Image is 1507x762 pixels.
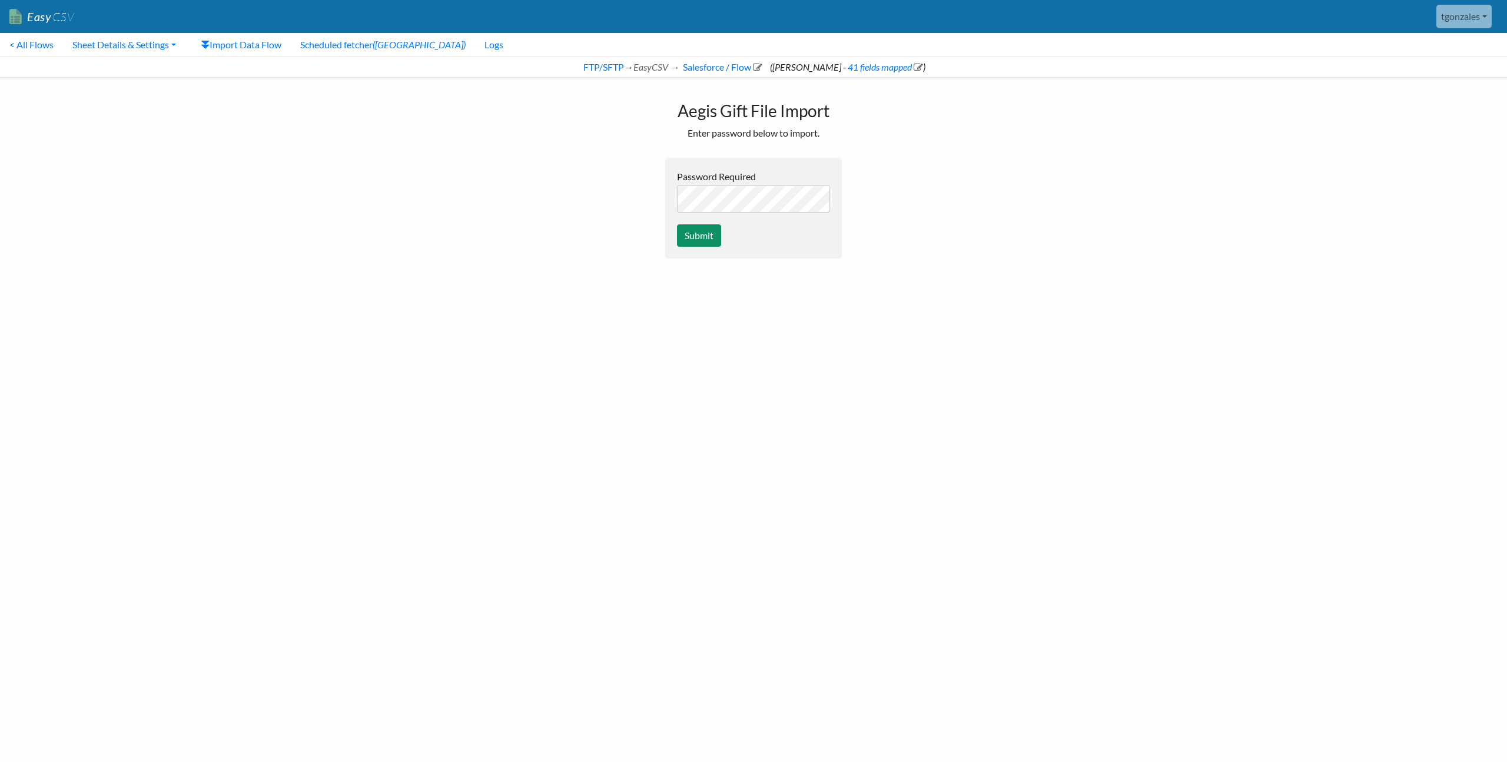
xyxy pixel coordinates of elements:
p: Enter password below to import. [442,126,1065,140]
a: EasyCSV [9,5,74,29]
a: Scheduled fetcher([GEOGRAPHIC_DATA]) [291,33,475,57]
a: Import Data Flow [191,33,291,57]
i: EasyCSV → [633,61,679,72]
label: Password Required [677,170,830,184]
a: Logs [475,33,513,57]
a: 41 fields mapped [846,61,923,72]
a: tgonzales [1436,5,1492,28]
a: Salesforce / Flow [681,61,762,72]
input: Submit [677,224,721,247]
a: FTP/SFTP [582,61,624,72]
a: Sheet Details & Settings [63,33,185,57]
span: ([PERSON_NAME] - ) [770,61,925,72]
h3: Aegis Gift File Import [442,101,1065,121]
span: CSV [51,9,74,24]
i: ([GEOGRAPHIC_DATA]) [373,39,466,50]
